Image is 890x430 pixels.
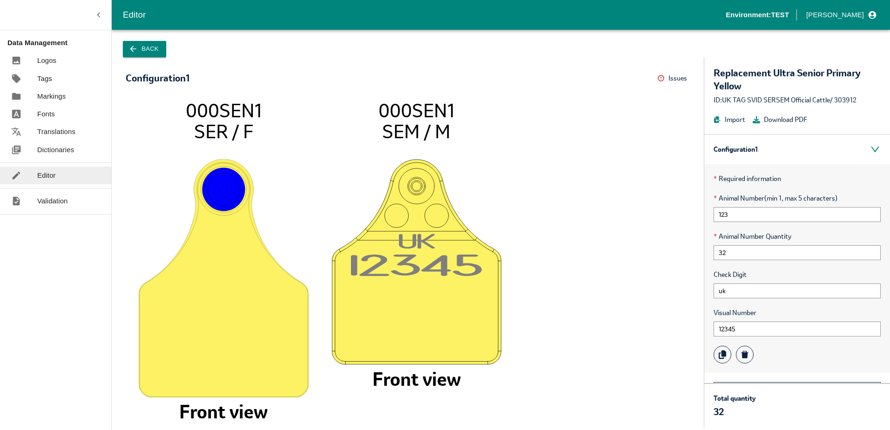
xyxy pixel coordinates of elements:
[372,366,461,390] tspan: Front view
[37,170,56,181] p: Editor
[714,114,745,125] button: Import
[714,308,881,318] span: Visual Number
[37,127,75,137] p: Translations
[351,254,453,275] tspan: 1234
[123,8,726,22] div: Editor
[714,393,755,403] p: Total quantity
[714,231,881,242] span: Animal Number Quantity
[37,91,66,101] p: Markings
[714,193,881,203] span: Animal Number (min 1, max 5 characters)
[806,10,864,20] p: [PERSON_NAME]
[714,67,881,93] div: Replacement Ultra Senior Primary Yellow
[714,174,881,184] p: Required information
[452,254,482,275] tspan: 5
[657,71,690,86] button: Issues
[179,399,268,423] tspan: Front view
[378,98,454,122] tspan: 000SEN1
[126,73,189,83] div: Configuration 1
[714,382,881,397] button: Add new configuration
[704,134,890,164] div: Configuration 1
[186,98,262,122] tspan: 000SEN1
[714,269,881,280] span: Check Digit
[802,7,879,23] button: profile
[123,41,166,57] button: Back
[726,10,789,20] p: Environment: TEST
[753,114,807,125] button: Download PDF
[714,405,755,418] p: 32
[382,119,451,143] tspan: SEM / M
[7,38,111,48] p: Data Management
[37,55,56,66] p: Logos
[37,196,68,206] p: Validation
[399,234,418,249] tspan: U
[37,109,55,119] p: Fonts
[37,74,52,84] p: Tags
[714,95,881,105] div: ID: UK TAG SVID SERSEM Official Cattle / 303912
[194,119,253,143] tspan: SER / F
[37,145,74,155] p: Dictionaries
[418,234,436,249] tspan: K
